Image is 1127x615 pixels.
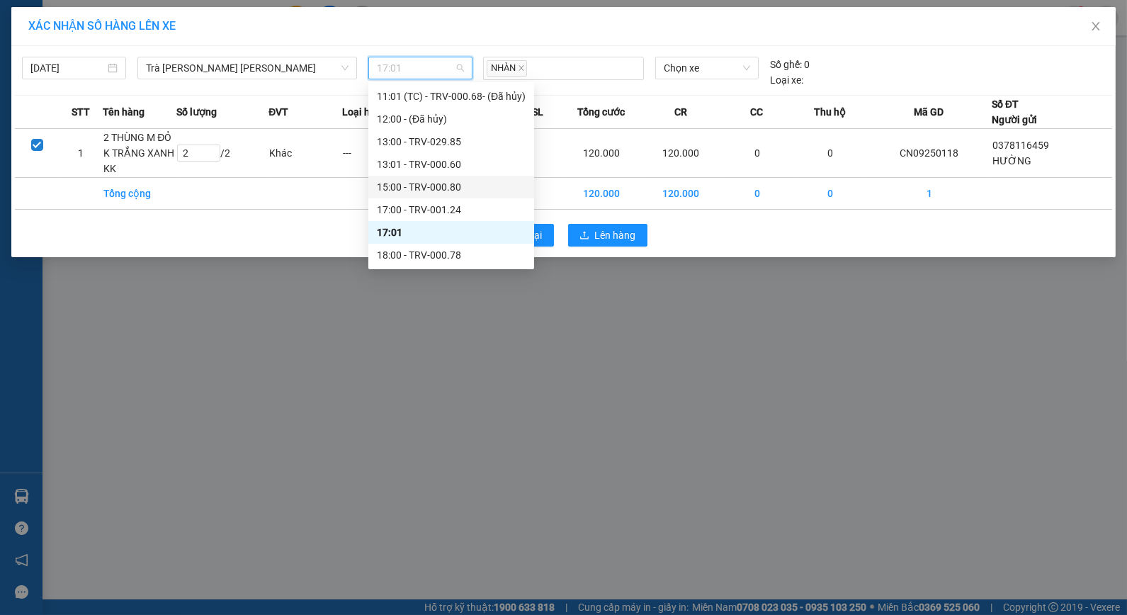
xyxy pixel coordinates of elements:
span: Mã GD [914,104,944,120]
span: CC [750,104,763,120]
td: Khác [268,129,342,178]
span: GIAO: [6,79,34,92]
td: 120.000 [641,129,720,178]
span: HƯỜNG [992,155,1031,167]
span: ĐVT [268,104,288,120]
td: 1 [59,129,103,178]
p: GỬI: [6,28,207,41]
span: 0378116459 [992,140,1049,151]
span: Loại hàng [342,104,387,120]
span: Cước rồi: [4,98,60,113]
span: 0977249299 - [6,63,162,77]
div: 12:00 - (Đã hủy) [377,111,526,127]
span: 35.000 [63,98,106,113]
div: 18:00 - TRV-000.78 [377,247,526,263]
td: 0 [720,178,794,210]
span: Tổng cước [577,104,625,120]
span: Lên hàng [595,227,636,243]
span: down [341,64,349,72]
td: / 2 [176,129,268,178]
span: upload [579,230,589,242]
span: CR [674,104,687,120]
strong: BIÊN NHẬN GỬI HÀNG [47,8,164,21]
button: Close [1076,7,1116,47]
span: Số ghế: [770,57,802,72]
span: close [1090,21,1101,32]
td: 120.000 [562,178,641,210]
span: STT [72,104,90,120]
td: 120.000 [562,129,641,178]
div: 11:01 (TC) - TRV-000.68 - (Đã hủy) [377,89,526,104]
div: Số ĐT Người gửi [992,96,1037,128]
td: 1 [867,178,992,210]
span: Trà Vinh - Hồ Chí Minh [146,57,349,79]
td: Tổng cộng [103,178,176,210]
div: 17:00 - TRV-001.24 [377,202,526,218]
span: [PERSON_NAME] [76,63,162,77]
span: Số lượng [176,104,217,120]
span: VP Cầu Ngang - [29,28,108,41]
td: 0 [720,129,794,178]
input: 13/09/2025 [30,60,105,76]
td: 2 THÙNG M ĐỎ K TRẮNG XANH KK [103,129,176,178]
span: close [518,64,525,72]
div: 0 [770,57,810,72]
span: 17:01 [377,57,464,79]
div: 13:01 - TRV-000.60 [377,157,526,172]
span: Chọn xe [664,57,750,79]
div: 15:00 - TRV-000.80 [377,179,526,195]
button: uploadLên hàng [568,224,647,247]
td: 120.000 [641,178,720,210]
td: 0 [794,178,868,210]
span: XÁC NHẬN SỐ HÀNG LÊN XE [28,19,176,33]
p: NHẬN: [6,47,207,61]
span: VP Cầu Kè [40,47,93,61]
div: 13:00 - TRV-029.85 [377,134,526,149]
span: Thu hộ [814,104,846,120]
span: Loại xe: [770,72,803,88]
span: Tên hàng [103,104,145,120]
div: 17:01 [377,225,526,240]
td: CN09250118 [867,129,992,178]
td: --- [342,129,416,178]
span: NHÀN [487,60,527,77]
td: 0 [794,129,868,178]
